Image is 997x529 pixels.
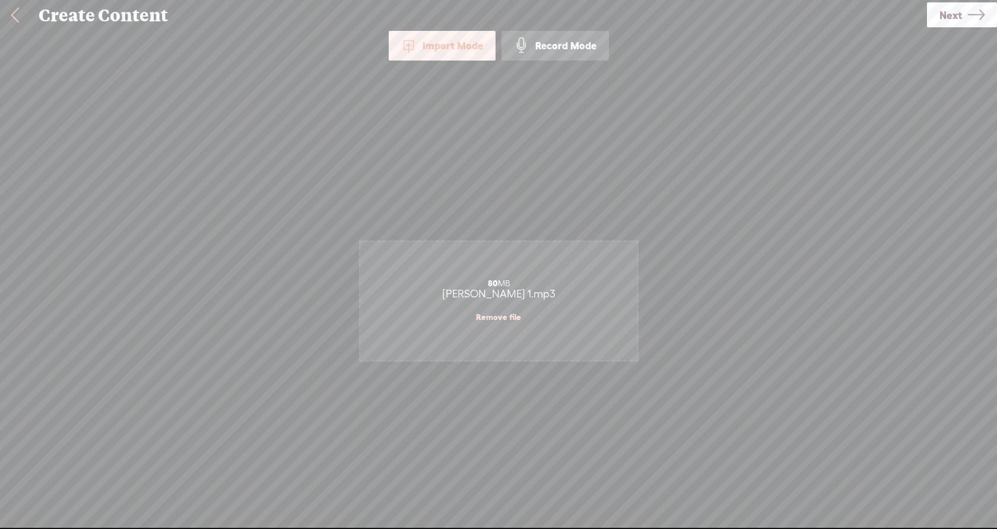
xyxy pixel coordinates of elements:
a: Remove file [476,312,521,322]
strong: 80 [488,278,498,288]
span: [PERSON_NAME] 1.mp3 [442,287,555,300]
div: Import Mode [389,31,496,61]
div: Record Mode [501,31,609,61]
span: MB [488,278,510,288]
